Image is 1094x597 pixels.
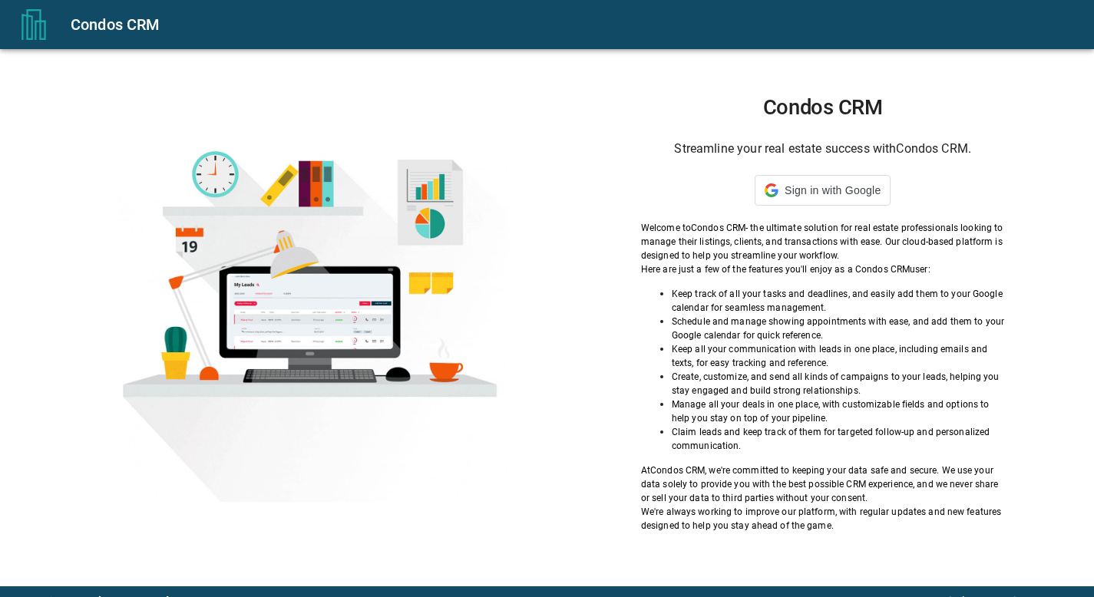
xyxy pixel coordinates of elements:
p: Manage all your deals in one place, with customizable fields and options to help you stay on top ... [672,397,1005,425]
div: Sign in with Google [755,175,891,206]
p: At Condos CRM , we're committed to keeping your data safe and secure. We use your data solely to ... [641,463,1005,505]
p: Welcome to Condos CRM - the ultimate solution for real estate professionals looking to manage the... [641,221,1005,262]
p: Here are just a few of the features you'll enjoy as a Condos CRM user: [641,262,1005,276]
p: Keep track of all your tasks and deadlines, and easily add them to your Google calendar for seaml... [672,287,1005,315]
h1: Condos CRM [641,95,1005,120]
span: Sign in with Google [785,184,881,196]
p: Create, customize, and send all kinds of campaigns to your leads, helping you stay engaged and bu... [672,370,1005,397]
p: We're always working to improve our platform, with regular updates and new features designed to h... [641,505,1005,533]
p: Keep all your communication with leads in one place, including emails and texts, for easy trackin... [672,342,1005,370]
p: Claim leads and keep track of them for targeted follow-up and personalized communication. [672,425,1005,453]
p: Schedule and manage showing appointments with ease, and add them to your Google calendar for quic... [672,315,1005,342]
div: Condos CRM [71,12,1076,37]
h6: Streamline your real estate success with Condos CRM . [641,138,1005,160]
